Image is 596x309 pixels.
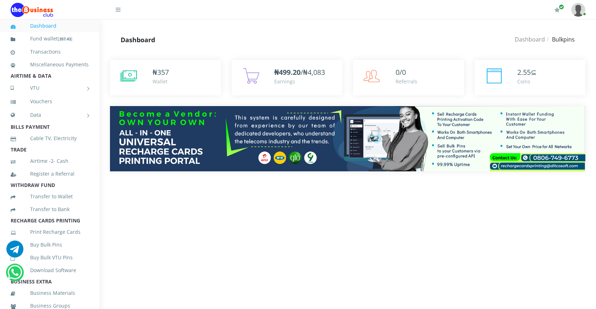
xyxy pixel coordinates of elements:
a: Transfer to Wallet [11,188,89,205]
a: Business Materials [11,285,89,301]
a: Cable TV, Electricity [11,130,89,147]
a: Chat for support [6,246,23,258]
a: Transfer to Bank [11,201,89,217]
a: Print Recharge Cards [11,224,89,240]
span: /₦4,083 [274,67,325,77]
strong: Dashboard [121,35,155,44]
a: Chat for support [7,269,22,281]
a: VTU [11,79,89,97]
span: 357 [157,67,169,77]
a: Airtime -2- Cash [11,153,89,169]
div: ⊆ [517,67,537,78]
a: Fund wallet[357.43] [11,31,89,47]
a: Buy Bulk Pins [11,237,89,253]
b: 357.43 [59,36,71,42]
a: ₦357 Wallet [110,60,221,95]
small: [ ] [58,36,72,42]
div: Coins [517,78,537,85]
a: Miscellaneous Payments [11,56,89,73]
span: Renew/Upgrade Subscription [559,4,564,10]
li: Bulkpins [545,35,575,44]
b: ₦499.20 [274,67,300,77]
span: 0/0 [396,67,406,77]
div: ₦ [153,67,169,78]
a: Vouchers [11,93,89,110]
span: 2.55 [517,67,531,77]
a: Register a Referral [11,166,89,182]
img: Logo [11,3,53,17]
i: Renew/Upgrade Subscription [554,7,560,13]
a: Download Software [11,262,89,278]
a: Transactions [11,44,89,60]
div: Wallet [153,78,169,85]
img: User [571,3,585,17]
a: Dashboard [11,18,89,34]
div: Earnings [274,78,325,85]
a: Buy Bulk VTU Pins [11,249,89,266]
img: multitenant_rcp.png [110,106,585,171]
a: 0/0 Referrals [353,60,464,95]
div: Referrals [396,78,417,85]
a: Data [11,106,89,124]
a: Dashboard [515,35,545,43]
a: ₦499.20/₦4,083 Earnings [232,60,343,95]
